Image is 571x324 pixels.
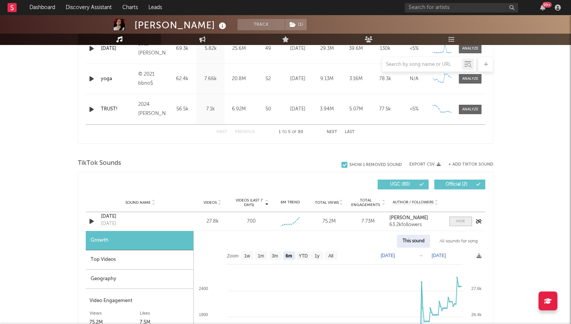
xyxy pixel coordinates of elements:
[138,70,166,88] div: © 2021 bbno$
[195,218,230,225] div: 27.8k
[397,235,430,248] div: This sound
[255,45,281,53] div: 49
[272,253,278,259] text: 3m
[471,286,481,291] text: 27.6k
[101,75,134,83] a: yoga
[439,182,474,187] span: Official ( 2 )
[434,235,483,248] div: All sounds for song
[285,19,307,30] span: ( 1 )
[90,309,140,318] div: Views
[314,45,340,53] div: 29.3M
[170,45,194,53] div: 69.3k
[227,105,251,113] div: 6.92M
[170,75,194,83] div: 62.4k
[381,253,395,258] text: [DATE]
[542,2,552,8] div: 99 +
[285,105,310,113] div: [DATE]
[471,312,481,317] text: 26.4k
[345,130,355,134] button: Last
[372,45,398,53] div: 130k
[343,75,369,83] div: 3.16M
[198,45,223,53] div: 5.82k
[389,215,442,221] a: [PERSON_NAME]
[101,105,134,113] a: TRUST!
[401,75,427,83] div: N/A
[255,105,281,113] div: 50
[86,231,193,250] div: Growth
[393,200,434,205] span: Author / Followers
[405,3,518,12] input: Search for artists
[247,218,256,225] div: 700
[432,253,446,258] text: [DATE]
[409,162,441,167] button: Export CSV
[86,270,193,289] div: Geography
[199,312,208,317] text: 1800
[314,105,340,113] div: 3.94M
[401,45,427,53] div: <5%
[78,159,121,168] span: TikTok Sounds
[350,198,381,207] span: Total Engagements
[170,105,194,113] div: 56.5k
[285,75,310,83] div: [DATE]
[350,218,386,225] div: 7.73M
[125,200,151,205] span: Sound Name
[389,222,442,228] div: 63.2k followers
[138,40,166,58] div: 2011 [PERSON_NAME]
[198,75,223,83] div: 7.66k
[235,130,255,134] button: Previous
[419,253,423,258] text: →
[101,213,180,220] a: [DATE]
[140,309,190,318] div: Likes
[299,253,308,259] text: YTD
[101,220,116,228] div: [DATE]
[343,105,369,113] div: 5.07M
[383,182,417,187] span: UGC ( 80 )
[234,198,264,207] span: Videos (last 7 days)
[227,75,251,83] div: 20.8M
[90,296,190,305] div: Video Engagement
[199,286,208,291] text: 2400
[198,105,223,113] div: 7.1k
[372,75,398,83] div: 78.3k
[389,215,428,220] strong: [PERSON_NAME]
[238,19,285,30] button: Track
[327,130,337,134] button: Next
[382,62,462,68] input: Search by song name or URL
[312,218,347,225] div: 75.2M
[372,105,398,113] div: 77.5k
[204,200,217,205] span: Videos
[134,19,228,31] div: [PERSON_NAME]
[401,105,427,113] div: <5%
[448,163,493,167] button: + Add TikTok Sound
[285,45,310,53] div: [DATE]
[540,5,545,11] button: 99+
[343,45,369,53] div: 39.6M
[138,100,166,118] div: 2024 [PERSON_NAME]
[282,130,287,134] span: to
[441,163,493,167] button: + Add TikTok Sound
[292,130,296,134] span: of
[378,180,429,189] button: UGC(80)
[216,130,227,134] button: First
[101,45,134,53] a: [DATE]
[315,200,339,205] span: Total Views
[227,253,239,259] text: Zoom
[314,75,340,83] div: 9.13M
[315,253,319,259] text: 1y
[244,253,250,259] text: 1w
[285,19,307,30] button: (1)
[258,253,264,259] text: 1m
[349,163,402,167] div: Show 1 Removed Sound
[285,253,292,259] text: 6m
[227,45,251,53] div: 25.6M
[434,180,485,189] button: Official(2)
[328,253,333,259] text: All
[273,200,308,205] div: 6M Trend
[86,250,193,270] div: Top Videos
[255,75,281,83] div: 52
[270,128,312,137] div: 1 5 80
